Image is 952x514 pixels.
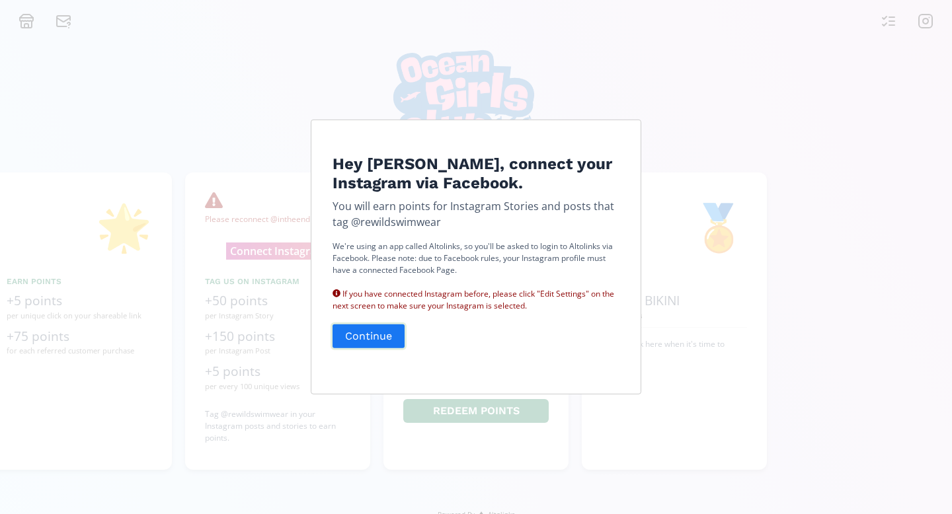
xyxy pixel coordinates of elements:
[333,155,619,193] h4: Hey [PERSON_NAME], connect your Instagram via Facebook.
[333,198,619,229] p: You will earn points for Instagram Stories and posts that tag @rewildswimwear
[331,322,407,350] button: Continue
[333,240,619,311] p: We're using an app called Altolinks, so you'll be asked to login to Altolinks via Facebook. Pleas...
[311,120,641,394] div: Edit Program
[333,275,619,311] div: If you have connected Instagram before, please click "Edit Settings" on the next screen to make s...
